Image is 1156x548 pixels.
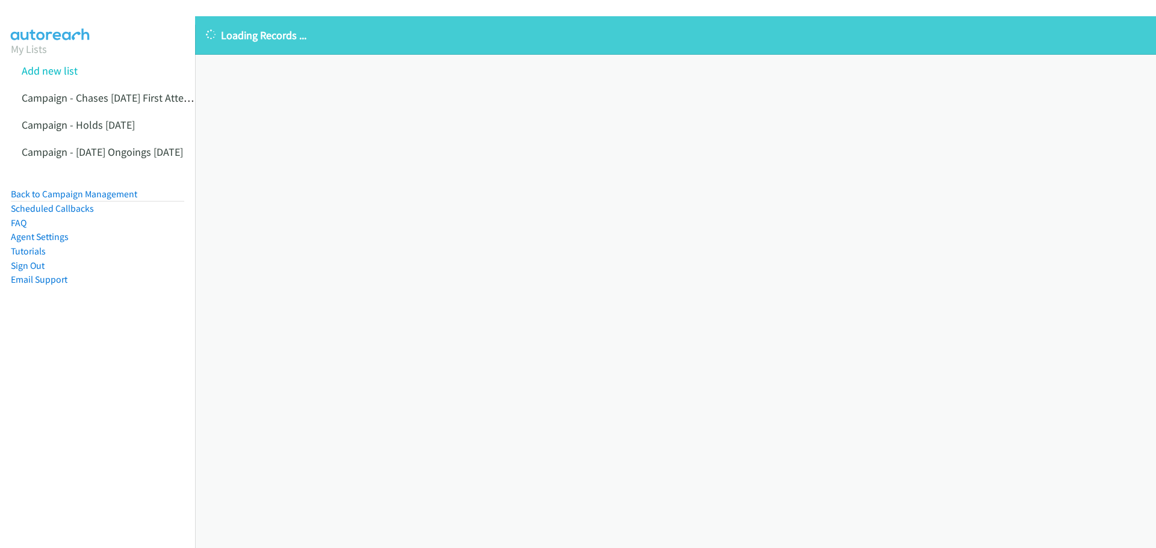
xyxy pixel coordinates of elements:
[11,260,45,271] a: Sign Out
[22,145,183,159] a: Campaign - [DATE] Ongoings [DATE]
[11,217,26,229] a: FAQ
[206,27,1145,43] p: Loading Records ...
[11,188,137,200] a: Back to Campaign Management
[11,245,46,257] a: Tutorials
[11,274,67,285] a: Email Support
[11,42,47,56] a: My Lists
[22,118,135,132] a: Campaign - Holds [DATE]
[22,91,207,105] a: Campaign - Chases [DATE] First Attempts
[11,203,94,214] a: Scheduled Callbacks
[11,231,69,242] a: Agent Settings
[22,64,78,78] a: Add new list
